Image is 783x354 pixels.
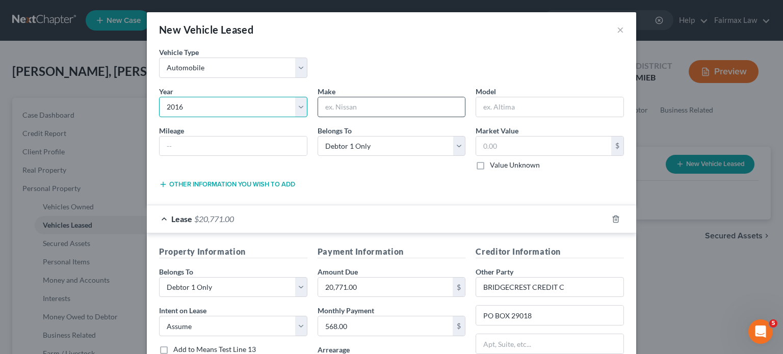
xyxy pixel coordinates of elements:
span: Make [318,87,335,96]
span: $20,771.00 [194,214,234,224]
input: Search creditor by name... [476,277,624,297]
input: 0.00 [318,316,453,336]
span: Other Party [476,267,513,276]
input: -- [160,137,307,156]
iframe: Intercom live chat [748,319,773,344]
span: Lease [171,214,192,224]
input: ex. Nissan [318,97,465,117]
div: $ [611,137,623,156]
span: Model [476,87,496,96]
div: $ [453,278,465,297]
input: Apt, Suite, etc... [476,334,623,353]
span: Year [159,87,173,96]
div: $ [453,316,465,336]
label: Monthly Payment [318,305,374,316]
button: Other information you wish to add [159,180,295,188]
h5: Property Information [159,246,307,258]
span: 5 [769,319,777,328]
input: 0.00 [476,137,611,156]
input: Enter address... [476,306,623,325]
h5: Payment Information [318,246,466,258]
h5: Creditor Information [476,246,624,258]
span: Vehicle Type [159,48,199,57]
input: 0.00 [318,278,453,297]
label: Amount Due [318,266,358,277]
button: × [617,23,624,36]
div: New Vehicle Leased [159,22,253,37]
input: ex. Altima [476,97,623,117]
label: Value Unknown [490,160,540,170]
span: Belongs To [318,126,352,135]
span: Belongs To [159,267,193,276]
label: Mileage [159,125,184,136]
label: Market Value [476,125,518,136]
span: Add to Means Test Line 13 [173,345,256,353]
label: Intent on Lease [159,305,206,316]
